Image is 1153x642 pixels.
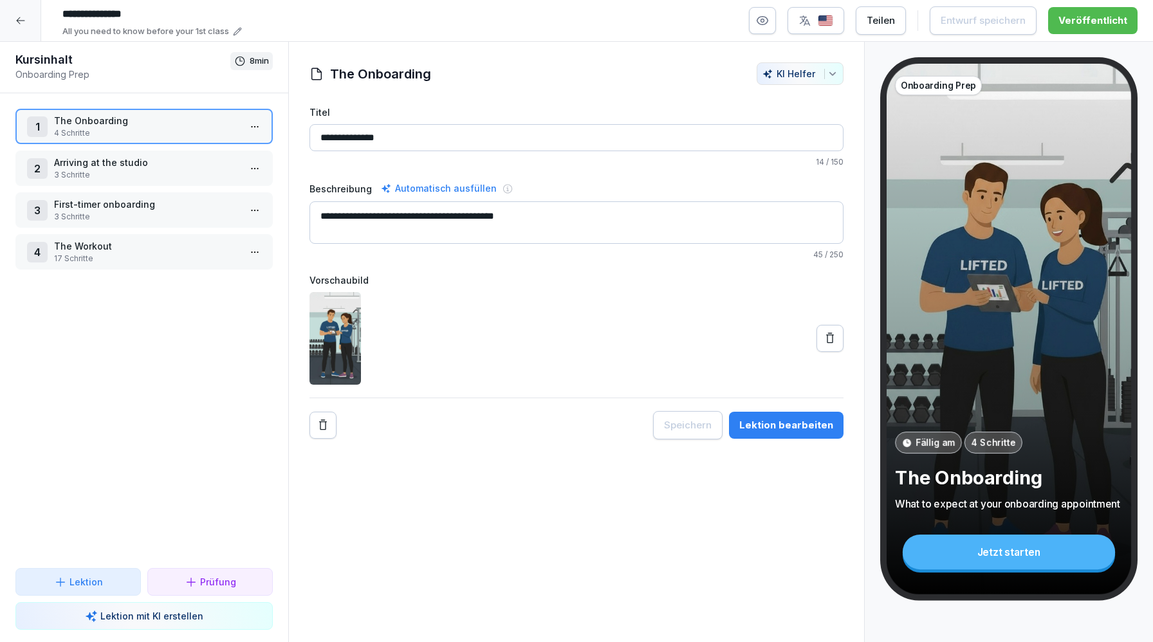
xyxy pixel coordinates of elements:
p: 4 Schritte [971,436,1015,449]
p: Arriving at the studio [54,156,239,169]
div: 1The Onboarding4 Schritte [15,109,273,144]
p: Fällig am [916,436,955,449]
p: Onboarding Prep [15,68,230,81]
div: 4The Workout17 Schritte [15,234,273,270]
p: 3 Schritte [54,169,239,181]
div: Veröffentlicht [1058,14,1127,28]
img: us.svg [818,15,833,27]
p: What to expect at your onboarding appointment [895,497,1123,511]
button: KI Helfer [757,62,844,85]
label: Beschreibung [309,182,372,196]
div: Lektion bearbeiten [739,418,833,432]
div: 2 [27,158,48,179]
p: The Onboarding [54,114,239,127]
p: Onboarding Prep [901,79,976,92]
button: Lektion bearbeiten [729,412,844,439]
button: Entwurf speichern [930,6,1037,35]
label: Titel [309,105,844,119]
button: Teilen [856,6,906,35]
label: Vorschaubild [309,273,844,287]
button: Lektion [15,568,141,596]
h1: Kursinhalt [15,52,230,68]
p: All you need to know before your 1st class [62,25,229,38]
div: Jetzt starten [903,535,1115,569]
p: 8 min [250,55,269,68]
button: Prüfung [147,568,273,596]
div: KI Helfer [762,68,838,79]
p: Prüfung [200,575,236,589]
div: Teilen [867,14,895,28]
p: The Onboarding [895,466,1123,490]
button: Lektion mit KI erstellen [15,602,273,630]
p: / 250 [309,249,844,261]
p: / 150 [309,156,844,168]
img: tiwfx4oykxhp514la2zsp4ei.png [309,292,361,385]
button: Remove [309,412,337,439]
p: Lektion mit KI erstellen [100,609,203,623]
div: Automatisch ausfüllen [378,181,499,196]
p: First-timer onboarding [54,197,239,211]
h1: The Onboarding [330,64,431,84]
div: Entwurf speichern [941,14,1026,28]
div: 3 [27,200,48,221]
div: 1 [27,116,48,137]
div: 2Arriving at the studio3 Schritte [15,151,273,186]
p: Lektion [69,575,103,589]
div: 3First-timer onboarding3 Schritte [15,192,273,228]
p: 4 Schritte [54,127,239,139]
span: 14 [816,157,824,167]
p: The Workout [54,239,239,253]
p: 3 Schritte [54,211,239,223]
div: Speichern [664,418,712,432]
div: 4 [27,242,48,262]
p: 17 Schritte [54,253,239,264]
button: Speichern [653,411,723,439]
button: Veröffentlicht [1048,7,1138,34]
span: 45 [813,250,823,259]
